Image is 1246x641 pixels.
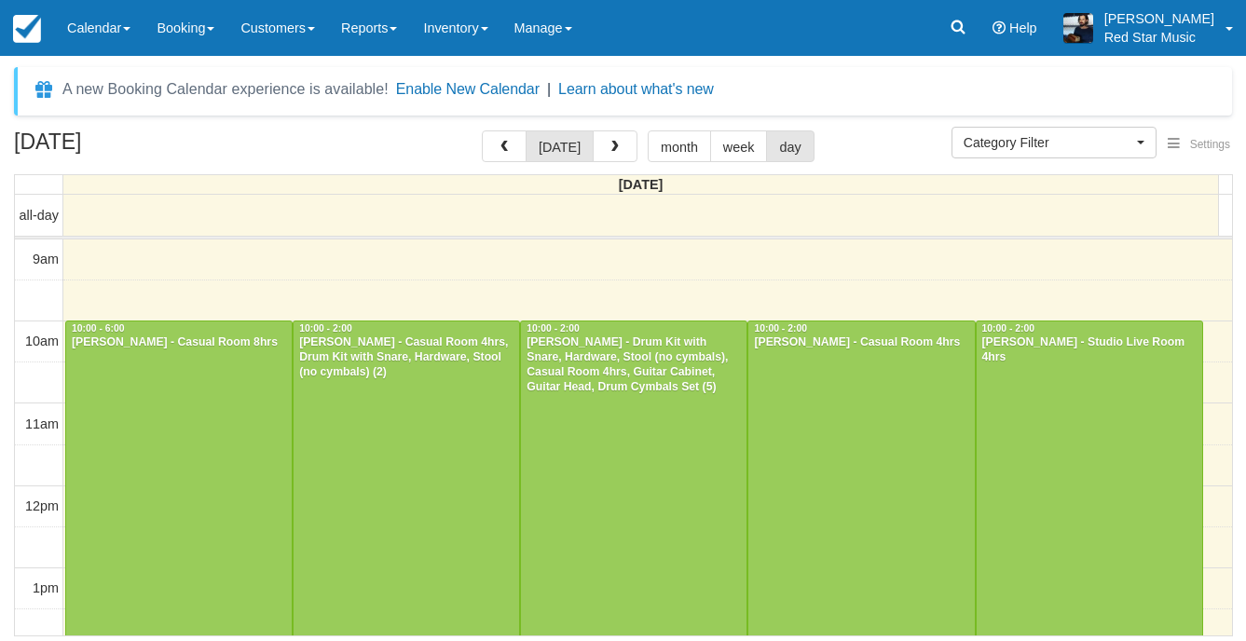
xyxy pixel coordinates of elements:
[1190,138,1230,151] span: Settings
[25,334,59,348] span: 10am
[982,323,1035,334] span: 10:00 - 2:00
[1157,131,1241,158] button: Settings
[952,127,1157,158] button: Category Filter
[14,130,250,165] h2: [DATE]
[547,81,551,97] span: |
[619,177,664,192] span: [DATE]
[25,498,59,513] span: 12pm
[753,335,969,350] div: [PERSON_NAME] - Casual Room 4hrs
[981,335,1198,365] div: [PERSON_NAME] - Studio Live Room 4hrs
[993,21,1006,34] i: Help
[754,323,807,334] span: 10:00 - 2:00
[25,416,59,431] span: 11am
[1104,28,1214,47] p: Red Star Music
[298,335,514,380] div: [PERSON_NAME] - Casual Room 4hrs, Drum Kit with Snare, Hardware, Stool (no cymbals) (2)
[1063,13,1093,43] img: A1
[1104,9,1214,28] p: [PERSON_NAME]
[33,252,59,266] span: 9am
[299,323,352,334] span: 10:00 - 2:00
[72,323,125,334] span: 10:00 - 6:00
[766,130,814,162] button: day
[13,15,41,43] img: checkfront-main-nav-mini-logo.png
[710,130,768,162] button: week
[526,130,594,162] button: [DATE]
[396,80,540,99] button: Enable New Calendar
[33,580,59,595] span: 1pm
[526,335,742,395] div: [PERSON_NAME] - Drum Kit with Snare, Hardware, Stool (no cymbals), Casual Room 4hrs, Guitar Cabin...
[62,78,389,101] div: A new Booking Calendar experience is available!
[20,208,59,223] span: all-day
[648,130,711,162] button: month
[558,81,714,97] a: Learn about what's new
[1009,20,1037,35] span: Help
[527,323,580,334] span: 10:00 - 2:00
[964,133,1132,152] span: Category Filter
[71,335,287,350] div: [PERSON_NAME] - Casual Room 8hrs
